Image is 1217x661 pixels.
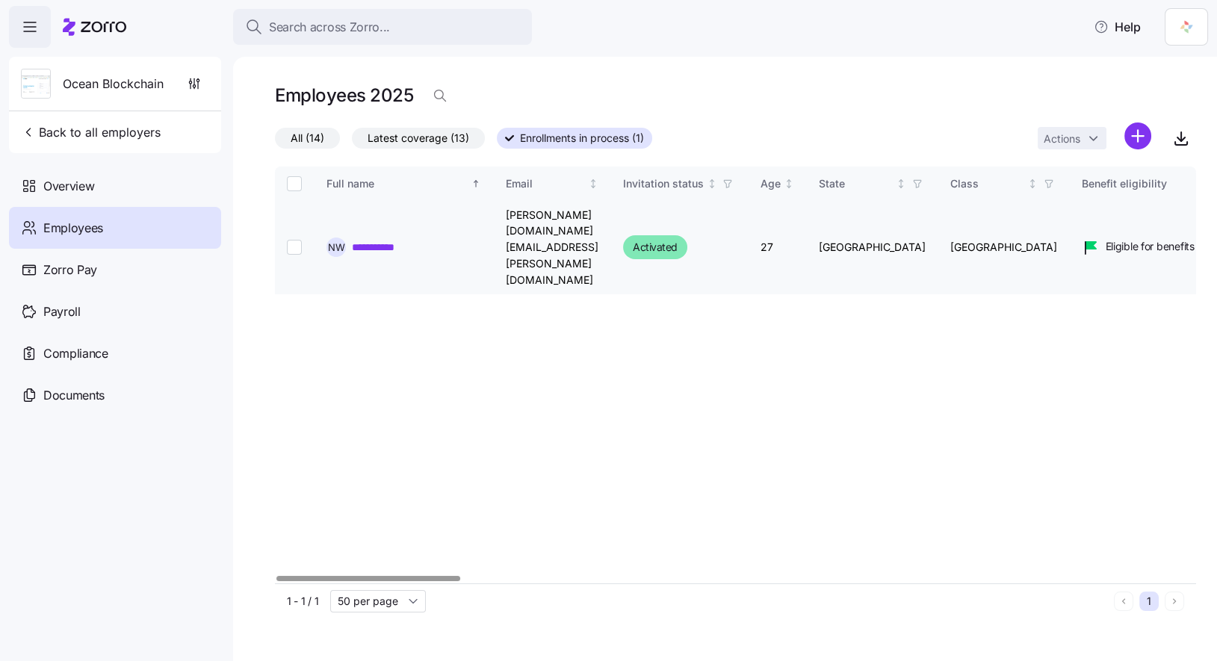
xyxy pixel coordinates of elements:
span: Enrollments in process (1) [520,128,644,148]
span: Eligible for benefits [1106,239,1195,254]
div: Not sorted [588,179,598,189]
button: 1 [1139,592,1159,611]
div: Not sorted [784,179,794,189]
div: Not sorted [896,179,906,189]
td: [PERSON_NAME][DOMAIN_NAME][EMAIL_ADDRESS][PERSON_NAME][DOMAIN_NAME] [494,201,611,294]
a: Documents [9,374,221,416]
a: Employees [9,207,221,249]
th: AgeNot sorted [749,167,807,201]
h1: Employees 2025 [275,84,413,107]
div: Email [506,176,586,192]
td: [GEOGRAPHIC_DATA] [807,201,938,294]
span: Ocean Blockchain [63,75,164,93]
span: Search across Zorro... [269,18,390,37]
div: Not sorted [1027,179,1038,189]
span: Activated [633,238,678,256]
div: Invitation status [623,176,704,192]
img: Employer logo [22,69,50,99]
span: All (14) [291,128,324,148]
div: Class [950,176,1025,192]
th: Full nameSorted ascending [315,167,494,201]
input: Select record 1 [287,240,302,255]
span: Back to all employers [21,123,161,141]
button: Previous page [1114,592,1133,611]
div: Full name [326,176,468,192]
div: Sorted ascending [471,179,481,189]
div: Age [761,176,781,192]
button: Help [1082,12,1153,42]
span: 1 - 1 / 1 [287,594,318,609]
button: Search across Zorro... [233,9,532,45]
td: [GEOGRAPHIC_DATA] [938,201,1070,294]
button: Next page [1165,592,1184,611]
span: Help [1094,18,1141,36]
span: Payroll [43,302,81,321]
a: Payroll [9,291,221,332]
div: State [819,176,894,192]
span: Employees [43,219,103,238]
th: StateNot sorted [807,167,938,201]
th: Invitation statusNot sorted [611,167,749,201]
span: Zorro Pay [43,261,97,279]
span: Compliance [43,344,108,363]
button: Back to all employers [15,117,167,147]
span: Actions [1044,134,1080,144]
a: Overview [9,165,221,207]
span: N W [328,243,345,252]
span: Documents [43,386,105,405]
a: Zorro Pay [9,249,221,291]
img: 5711ede7-1a95-4d76-b346-8039fc8124a1-1741415864132.png [1174,15,1198,39]
th: ClassNot sorted [938,167,1070,201]
th: EmailNot sorted [494,167,611,201]
div: Not sorted [707,179,717,189]
button: Actions [1038,127,1106,149]
input: Select all records [287,176,302,191]
svg: add icon [1124,122,1151,149]
span: Latest coverage (13) [368,128,469,148]
a: Compliance [9,332,221,374]
span: Overview [43,177,94,196]
td: 27 [749,201,807,294]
